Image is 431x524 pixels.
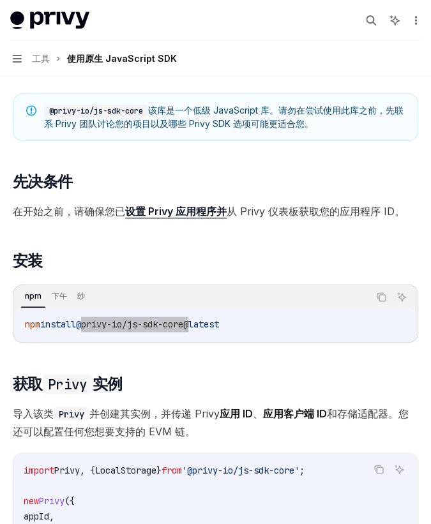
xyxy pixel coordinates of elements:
[40,318,76,330] span: install
[54,464,80,475] span: Privy
[26,105,36,116] svg: 笔记
[162,464,182,475] span: from
[393,288,410,305] button: 询问人工智能
[32,53,50,64] font: 工具
[13,407,54,419] font: 导入该类
[43,374,93,394] code: Privy
[13,172,73,191] font: 先决条件
[227,205,405,218] font: 从 Privy 仪表板获取您的应用程序 ID。
[25,291,42,301] font: npm
[54,407,89,421] code: Privy
[24,510,49,521] span: appId
[64,495,75,506] span: ({
[370,461,387,477] button: 复制代码块中的内容
[52,291,67,301] font: 下午
[373,288,389,305] button: 复制代码块中的内容
[13,205,125,218] font: 在开始之前，请确保您已
[263,407,327,419] font: 应用客户端 ID
[10,11,89,29] img: 灯光标志
[24,495,39,506] span: new
[408,11,421,29] button: 更多操作
[25,318,40,330] span: npm
[93,374,123,393] font: 实例
[253,407,263,419] font: 、
[391,461,407,477] button: 询问人工智能
[77,291,85,301] font: 纱
[24,464,54,475] span: import
[95,464,156,475] span: LocalStorage
[156,464,162,475] span: }
[220,407,253,419] font: 应用 ID
[125,205,227,218] a: 设置 Privy 应用程序并
[299,464,305,475] span: ;
[76,318,219,330] span: @privy-io/js-sdk-core@latest
[80,464,95,475] span: , {
[44,105,404,129] font: 该库是一个低级 JavaScript 库。请勿在尝试使用此库之前，先联系 Privy 团队讨论您的项目以及哪些 Privy SDK 选项可能更适合您。
[13,251,43,270] font: 安装
[182,464,299,475] span: '@privy-io/js-sdk-core'
[67,53,177,64] font: 使用原生 JavaScript SDK
[89,407,220,419] font: 并创建其实例，并传递 Privy
[39,495,64,506] span: Privy
[44,105,148,117] code: @privy-io/js-sdk-core
[49,510,54,521] span: ,
[13,374,43,393] font: 获取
